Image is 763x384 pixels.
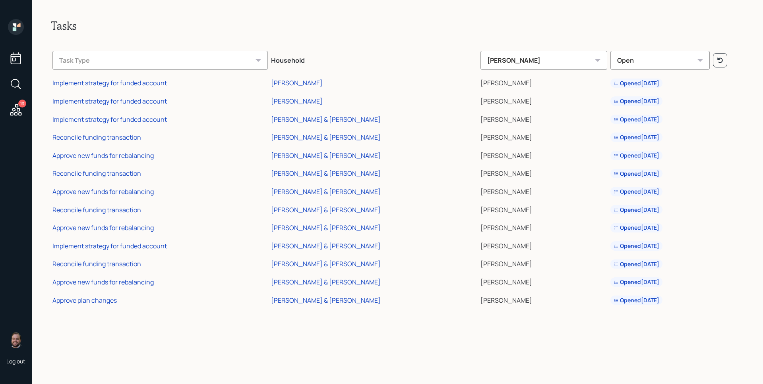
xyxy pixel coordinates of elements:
div: [PERSON_NAME] [480,51,607,70]
div: Implement strategy for funded account [52,79,167,87]
th: Household [269,45,479,73]
div: [PERSON_NAME] & [PERSON_NAME] [271,169,381,178]
td: [PERSON_NAME] [479,181,609,200]
div: Reconcile funding transaction [52,259,141,268]
div: Approve new funds for rebalancing [52,187,154,196]
div: Reconcile funding transaction [52,205,141,214]
div: Implement strategy for funded account [52,115,167,124]
div: Opened [DATE] [614,260,659,268]
td: [PERSON_NAME] [479,91,609,109]
td: [PERSON_NAME] [479,217,609,236]
div: [PERSON_NAME] [271,97,323,106]
td: [PERSON_NAME] [479,73,609,91]
div: Opened [DATE] [614,224,659,232]
div: Approve new funds for rebalancing [52,223,154,232]
div: Approve new funds for rebalancing [52,278,154,286]
div: Log out [6,357,25,365]
div: Open [610,51,710,70]
div: Opened [DATE] [614,133,659,141]
img: james-distasi-headshot.png [8,332,24,348]
div: Opened [DATE] [614,242,659,250]
td: [PERSON_NAME] [479,163,609,182]
td: [PERSON_NAME] [479,145,609,163]
div: Opened [DATE] [614,79,659,87]
div: Reconcile funding transaction [52,169,141,178]
div: Opened [DATE] [614,206,659,214]
td: [PERSON_NAME] [479,290,609,308]
div: [PERSON_NAME] & [PERSON_NAME] [271,223,381,232]
div: [PERSON_NAME] & [PERSON_NAME] [271,205,381,214]
div: [PERSON_NAME] & [PERSON_NAME] [271,115,381,124]
div: Opened [DATE] [614,115,659,123]
div: Opened [DATE] [614,188,659,196]
div: Approve plan changes [52,296,117,305]
div: [PERSON_NAME] & [PERSON_NAME] [271,133,381,142]
div: Opened [DATE] [614,152,659,159]
div: Implement strategy for funded account [52,97,167,106]
div: Task Type [52,51,268,70]
div: 13 [18,100,26,108]
td: [PERSON_NAME] [479,200,609,218]
div: [PERSON_NAME] & [PERSON_NAME] [271,259,381,268]
div: Opened [DATE] [614,296,659,304]
td: [PERSON_NAME] [479,127,609,145]
h2: Tasks [51,19,744,33]
div: [PERSON_NAME] & [PERSON_NAME] [271,151,381,160]
td: [PERSON_NAME] [479,272,609,290]
div: [PERSON_NAME] & [PERSON_NAME] [271,187,381,196]
td: [PERSON_NAME] [479,109,609,127]
div: [PERSON_NAME] & [PERSON_NAME] [271,278,381,286]
div: [PERSON_NAME] [271,79,323,87]
div: [PERSON_NAME] & [PERSON_NAME] [271,296,381,305]
div: Implement strategy for funded account [52,242,167,250]
div: Opened [DATE] [614,97,659,105]
div: Opened [DATE] [614,170,659,178]
td: [PERSON_NAME] [479,254,609,272]
div: Approve new funds for rebalancing [52,151,154,160]
div: Reconcile funding transaction [52,133,141,142]
td: [PERSON_NAME] [479,236,609,254]
div: Opened [DATE] [614,278,659,286]
div: [PERSON_NAME] & [PERSON_NAME] [271,242,381,250]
